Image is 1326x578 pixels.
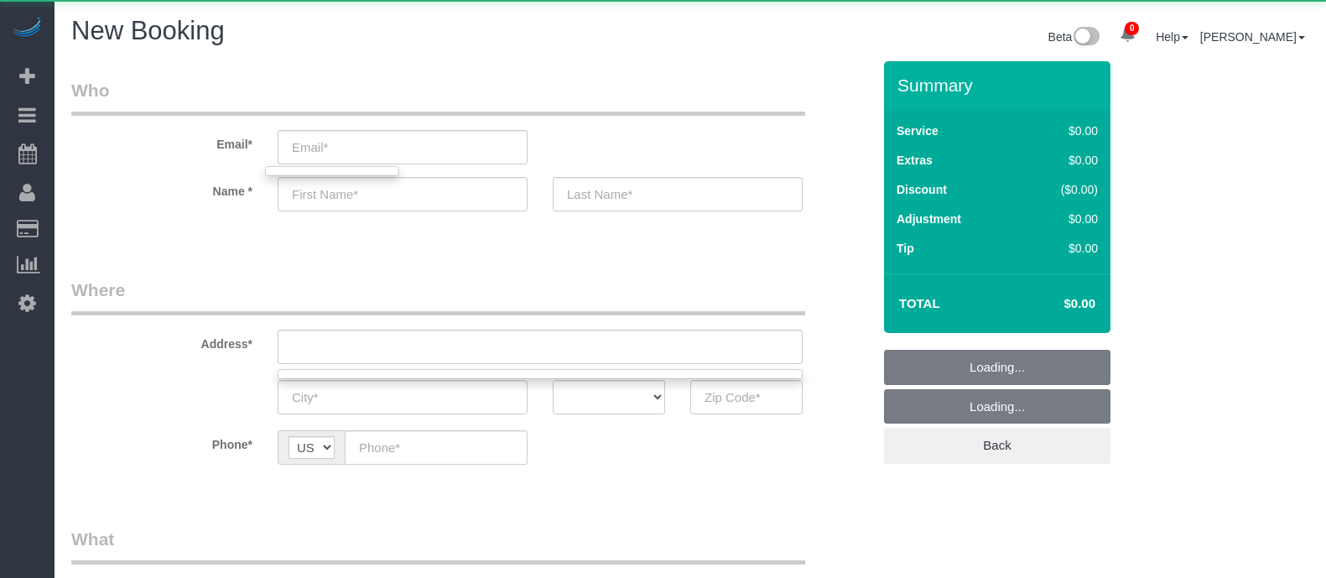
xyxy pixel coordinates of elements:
div: $0.00 [1026,152,1098,169]
h3: Summary [897,76,1102,95]
legend: What [71,527,805,565]
div: $0.00 [1026,211,1098,227]
input: City* [278,380,528,414]
label: Extras [897,152,933,169]
div: $0.00 [1026,122,1098,139]
label: Discount [897,181,947,198]
input: First Name* [278,177,528,211]
h4: $0.00 [1014,297,1095,311]
a: Help [1156,30,1188,44]
img: New interface [1072,27,1100,49]
input: Phone* [345,430,528,465]
label: Address* [59,330,265,352]
a: [PERSON_NAME] [1200,30,1305,44]
label: Phone* [59,430,265,453]
input: Email* [278,130,528,164]
label: Tip [897,240,914,257]
a: Back [884,428,1110,463]
label: Service [897,122,939,139]
span: New Booking [71,16,225,45]
a: Beta [1048,30,1100,44]
legend: Where [71,278,805,315]
div: ($0.00) [1026,181,1098,198]
legend: Who [71,78,805,116]
div: $0.00 [1026,240,1098,257]
a: 0 [1111,17,1144,54]
label: Email* [59,130,265,153]
input: Last Name* [553,177,803,211]
img: Automaid Logo [10,17,44,40]
span: 0 [1125,22,1139,35]
label: Name * [59,177,265,200]
input: Zip Code* [690,380,803,414]
label: Adjustment [897,211,961,227]
strong: Total [899,296,940,310]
